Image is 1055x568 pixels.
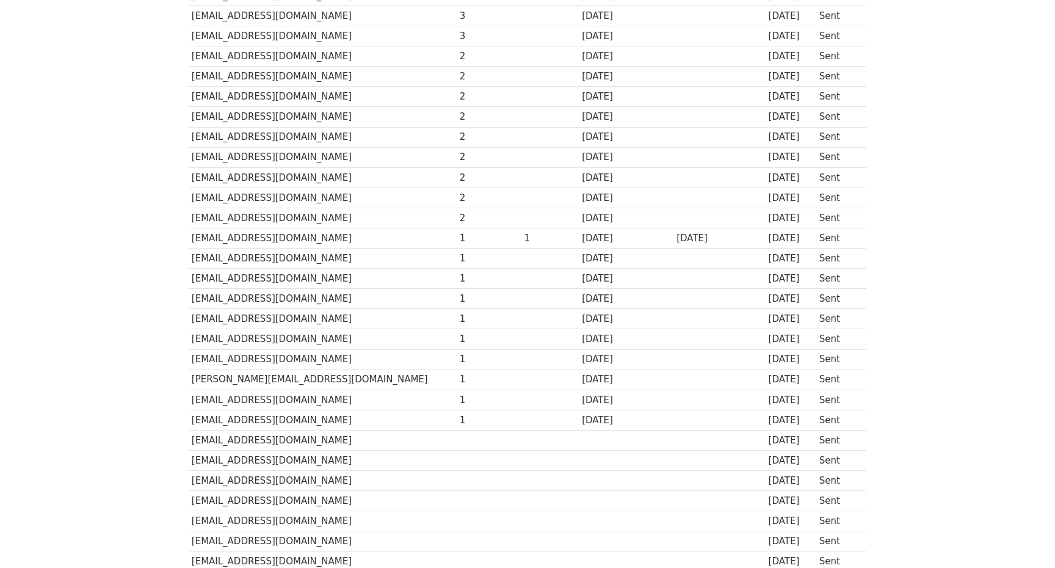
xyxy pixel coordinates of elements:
div: [DATE] [769,9,814,23]
div: 1 [524,231,576,246]
div: [DATE] [582,252,671,266]
div: 1 [460,413,518,428]
div: [DATE] [769,373,814,387]
div: [DATE] [769,393,814,407]
div: 3 [460,9,518,23]
td: [EMAIL_ADDRESS][DOMAIN_NAME] [189,127,457,147]
td: Sent [816,147,860,167]
div: [DATE] [582,9,671,23]
div: 2 [460,211,518,225]
td: Sent [816,269,860,289]
td: [EMAIL_ADDRESS][DOMAIN_NAME] [189,269,457,289]
div: 3 [460,29,518,43]
div: 1 [460,272,518,286]
td: [EMAIL_ADDRESS][DOMAIN_NAME] [189,107,457,127]
td: Sent [816,349,860,370]
div: 1 [460,332,518,346]
div: [DATE] [582,272,671,286]
div: [DATE] [769,29,814,43]
td: Sent [816,5,860,26]
td: [EMAIL_ADDRESS][DOMAIN_NAME] [189,511,457,531]
td: [EMAIL_ADDRESS][DOMAIN_NAME] [189,5,457,26]
div: [DATE] [769,171,814,185]
div: [DATE] [769,150,814,164]
div: [DATE] [582,130,671,144]
div: [DATE] [582,110,671,124]
div: [DATE] [582,70,671,84]
td: [EMAIL_ADDRESS][DOMAIN_NAME] [189,167,457,188]
div: 1 [460,252,518,266]
div: 1 [460,292,518,306]
div: [DATE] [582,90,671,104]
td: [EMAIL_ADDRESS][DOMAIN_NAME] [189,289,457,309]
div: [DATE] [769,272,814,286]
div: 2 [460,49,518,64]
div: 2 [460,191,518,205]
td: Sent [816,228,860,249]
td: Sent [816,451,860,471]
td: Sent [816,289,860,309]
td: [EMAIL_ADDRESS][DOMAIN_NAME] [189,26,457,46]
td: [PERSON_NAME][EMAIL_ADDRESS][DOMAIN_NAME] [189,370,457,390]
td: Sent [816,430,860,450]
div: 1 [460,231,518,246]
td: Sent [816,329,860,349]
td: Sent [816,309,860,329]
div: [DATE] [582,312,671,326]
div: 1 [460,312,518,326]
td: Sent [816,188,860,208]
td: Sent [816,208,860,228]
div: 2 [460,110,518,124]
div: [DATE] [582,211,671,225]
div: [DATE] [582,352,671,366]
td: [EMAIL_ADDRESS][DOMAIN_NAME] [189,471,457,491]
div: [DATE] [769,70,814,84]
td: [EMAIL_ADDRESS][DOMAIN_NAME] [189,188,457,208]
td: Sent [816,127,860,147]
div: 2 [460,130,518,144]
td: Sent [816,67,860,87]
td: [EMAIL_ADDRESS][DOMAIN_NAME] [189,451,457,471]
div: [DATE] [676,231,763,246]
div: [DATE] [769,494,814,508]
td: [EMAIL_ADDRESS][DOMAIN_NAME] [189,329,457,349]
td: Sent [816,410,860,430]
div: [DATE] [769,110,814,124]
div: [DATE] [582,332,671,346]
div: [DATE] [769,252,814,266]
td: [EMAIL_ADDRESS][DOMAIN_NAME] [189,208,457,228]
td: [EMAIL_ADDRESS][DOMAIN_NAME] [189,46,457,67]
td: [EMAIL_ADDRESS][DOMAIN_NAME] [189,309,457,329]
td: Sent [816,87,860,107]
div: 2 [460,150,518,164]
div: 1 [460,352,518,366]
div: 2 [460,171,518,185]
div: [DATE] [769,312,814,326]
div: [DATE] [769,413,814,428]
div: [DATE] [582,373,671,387]
div: [DATE] [769,332,814,346]
div: [DATE] [582,393,671,407]
td: Sent [816,167,860,188]
td: [EMAIL_ADDRESS][DOMAIN_NAME] [189,531,457,552]
div: [DATE] [769,454,814,468]
td: Sent [816,390,860,410]
div: 1 [460,393,518,407]
div: [DATE] [582,413,671,428]
td: [EMAIL_ADDRESS][DOMAIN_NAME] [189,87,457,107]
td: [EMAIL_ADDRESS][DOMAIN_NAME] [189,228,457,249]
div: [DATE] [769,474,814,488]
div: [DATE] [582,49,671,64]
div: [DATE] [582,292,671,306]
td: [EMAIL_ADDRESS][DOMAIN_NAME] [189,349,457,370]
td: [EMAIL_ADDRESS][DOMAIN_NAME] [189,67,457,87]
div: [DATE] [769,211,814,225]
iframe: Chat Widget [994,509,1055,568]
td: [EMAIL_ADDRESS][DOMAIN_NAME] [189,249,457,269]
td: [EMAIL_ADDRESS][DOMAIN_NAME] [189,147,457,167]
td: Sent [816,249,860,269]
td: Sent [816,471,860,491]
td: Sent [816,107,860,127]
div: [DATE] [582,150,671,164]
div: [DATE] [582,29,671,43]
